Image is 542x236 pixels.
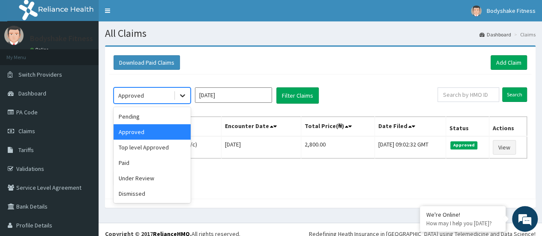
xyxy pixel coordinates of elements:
[301,117,375,137] th: Total Price(₦)
[114,109,191,124] div: Pending
[30,35,93,42] p: Bodyshake Fitness
[105,28,536,39] h1: All Claims
[18,127,35,135] span: Claims
[450,141,477,149] span: Approved
[114,186,191,201] div: Dismissed
[114,155,191,170] div: Paid
[4,150,163,180] textarea: Type your message and hit 'Enter'
[471,6,482,16] img: User Image
[479,31,511,38] a: Dashboard
[45,48,144,59] div: Chat with us now
[426,220,499,227] p: How may I help you today?
[114,170,191,186] div: Under Review
[512,31,536,38] li: Claims
[375,117,446,137] th: Date Filed
[487,7,536,15] span: Bodyshake Fitness
[114,124,191,140] div: Approved
[222,136,301,158] td: [DATE]
[114,55,180,70] button: Download Paid Claims
[301,136,375,158] td: 2,800.00
[491,55,527,70] a: Add Claim
[118,91,144,100] div: Approved
[141,4,161,25] div: Minimize live chat window
[195,87,272,103] input: Select Month and Year
[446,117,489,137] th: Status
[18,146,34,154] span: Tariffs
[502,87,527,102] input: Search
[16,43,35,64] img: d_794563401_company_1708531726252_794563401
[4,26,24,45] img: User Image
[222,117,301,137] th: Encounter Date
[18,90,46,97] span: Dashboard
[114,140,191,155] div: Top level Approved
[375,136,446,158] td: [DATE] 09:02:32 GMT
[426,211,499,218] div: We're Online!
[18,71,62,78] span: Switch Providers
[437,87,499,102] input: Search by HMO ID
[276,87,319,104] button: Filter Claims
[489,117,527,137] th: Actions
[30,47,51,53] a: Online
[493,140,516,155] a: View
[50,66,118,152] span: We're online!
